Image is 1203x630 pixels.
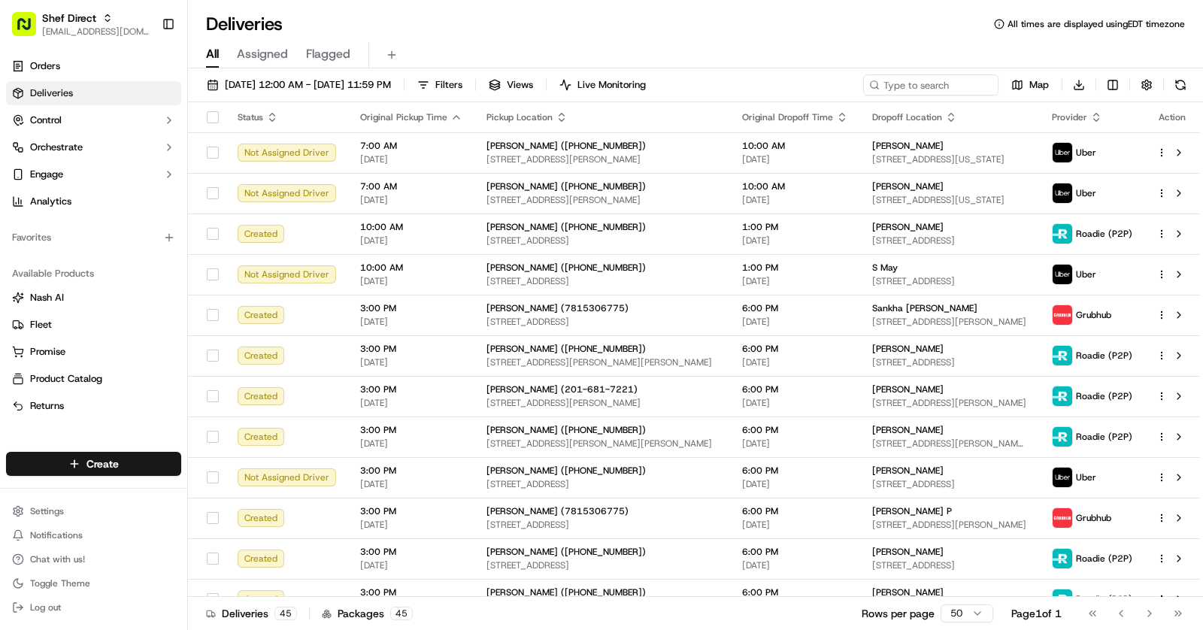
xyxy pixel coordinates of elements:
span: Deliveries [30,86,73,100]
span: Live Monitoring [577,78,646,92]
button: Shef Direct [42,11,96,26]
span: Pickup Location [486,111,553,123]
span: [PERSON_NAME] [872,424,944,436]
span: [PERSON_NAME] ([PHONE_NUMBER]) [486,465,646,477]
span: Roadie (P2P) [1076,228,1132,240]
span: [PERSON_NAME] ([PHONE_NUMBER]) [486,221,646,233]
span: Nash AI [30,291,64,304]
span: [STREET_ADDRESS][PERSON_NAME] [872,397,1028,409]
span: [STREET_ADDRESS] [872,559,1028,571]
span: [DATE] [360,438,462,450]
a: Analytics [6,189,181,214]
span: 10:00 AM [360,221,462,233]
p: Rows per page [862,606,935,621]
span: [STREET_ADDRESS] [486,559,718,571]
div: 45 [274,607,297,620]
span: [PERSON_NAME] [872,221,944,233]
button: Notifications [6,525,181,546]
button: See all [233,192,274,210]
span: [PERSON_NAME] [47,273,122,285]
img: Nash [15,14,45,44]
button: Shef Direct[EMAIL_ADDRESS][DOMAIN_NAME] [6,6,156,42]
span: 6:00 PM [742,343,848,355]
img: roadie-logo-v2.jpg [1053,589,1072,609]
span: [STREET_ADDRESS][PERSON_NAME] [872,519,1028,531]
img: 1736555255976-a54dd68f-1ca7-489b-9aae-adbdc363a1c4 [30,274,42,286]
span: [PERSON_NAME] [872,586,944,598]
button: Returns [6,394,181,418]
span: 3:00 PM [360,586,462,598]
span: S May [872,262,898,274]
span: Knowledge Base [30,335,115,350]
span: [DATE] [742,438,848,450]
span: 6:00 PM [742,505,848,517]
button: Fleet [6,313,181,337]
button: Chat with us! [6,549,181,570]
span: 3:00 PM [360,383,462,395]
span: Grubhub [1076,309,1111,321]
span: [STREET_ADDRESS][PERSON_NAME] [486,397,718,409]
span: [STREET_ADDRESS][PERSON_NAME] [486,194,718,206]
button: Filters [411,74,469,95]
img: uber-new-logo.jpeg [1053,265,1072,284]
span: [DATE] [742,478,848,490]
span: [STREET_ADDRESS] [872,235,1028,247]
span: Original Pickup Time [360,111,447,123]
span: [DATE] [360,397,462,409]
span: Original Dropoff Time [742,111,833,123]
span: [DATE] [360,194,462,206]
input: Got a question? Start typing here... [39,96,271,112]
span: [DATE] [742,153,848,165]
span: [DATE] [360,519,462,531]
img: uber-new-logo.jpeg [1053,143,1072,162]
span: Provider [1052,111,1087,123]
div: Favorites [6,226,181,250]
a: Powered byPylon [106,371,182,383]
span: Roadie (P2P) [1076,431,1132,443]
span: Uber [1076,147,1096,159]
span: 10:00 AM [360,262,462,274]
span: [PERSON_NAME] [872,546,944,558]
span: [STREET_ADDRESS][PERSON_NAME] [486,153,718,165]
span: [DATE] [742,235,848,247]
span: Roadie (P2P) [1076,390,1132,402]
button: Views [482,74,540,95]
a: 📗Knowledge Base [9,329,121,356]
span: 7:00 AM [360,180,462,192]
img: roadie-logo-v2.jpg [1053,346,1072,365]
span: [STREET_ADDRESS] [872,478,1028,490]
span: [PERSON_NAME] (201-681-7221) [486,383,638,395]
img: uber-new-logo.jpeg [1053,468,1072,487]
span: [DATE] [360,235,462,247]
button: Product Catalog [6,367,181,391]
a: Promise [12,345,175,359]
span: [DATE] [742,519,848,531]
a: Product Catalog [12,372,175,386]
span: 3:00 PM [360,343,462,355]
span: [STREET_ADDRESS][US_STATE] [872,153,1028,165]
span: 3:00 PM [360,546,462,558]
span: Returns [30,399,64,413]
div: Deliveries [206,606,297,621]
span: [PERSON_NAME] P [872,505,952,517]
span: [STREET_ADDRESS] [872,275,1028,287]
a: Nash AI [12,291,175,304]
span: 10:00 AM [742,140,848,152]
span: Dropoff Location [872,111,942,123]
img: roadie-logo-v2.jpg [1053,427,1072,447]
span: [STREET_ADDRESS][PERSON_NAME][PERSON_NAME] [872,438,1028,450]
div: Start new chat [68,143,247,158]
span: • [125,232,130,244]
span: [DATE] [360,275,462,287]
img: 5e692f75ce7d37001a5d71f1 [1053,508,1072,528]
span: Roadie (P2P) [1076,350,1132,362]
a: 💻API Documentation [121,329,247,356]
button: Orchestrate [6,135,181,159]
span: [PERSON_NAME] ([PHONE_NUMBER]) [486,262,646,274]
div: Past conversations [15,195,101,207]
span: Flagged [306,45,350,63]
span: [DATE] 12:00 AM - [DATE] 11:59 PM [225,78,391,92]
span: [STREET_ADDRESS][PERSON_NAME][PERSON_NAME] [486,438,718,450]
div: 💻 [127,337,139,349]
